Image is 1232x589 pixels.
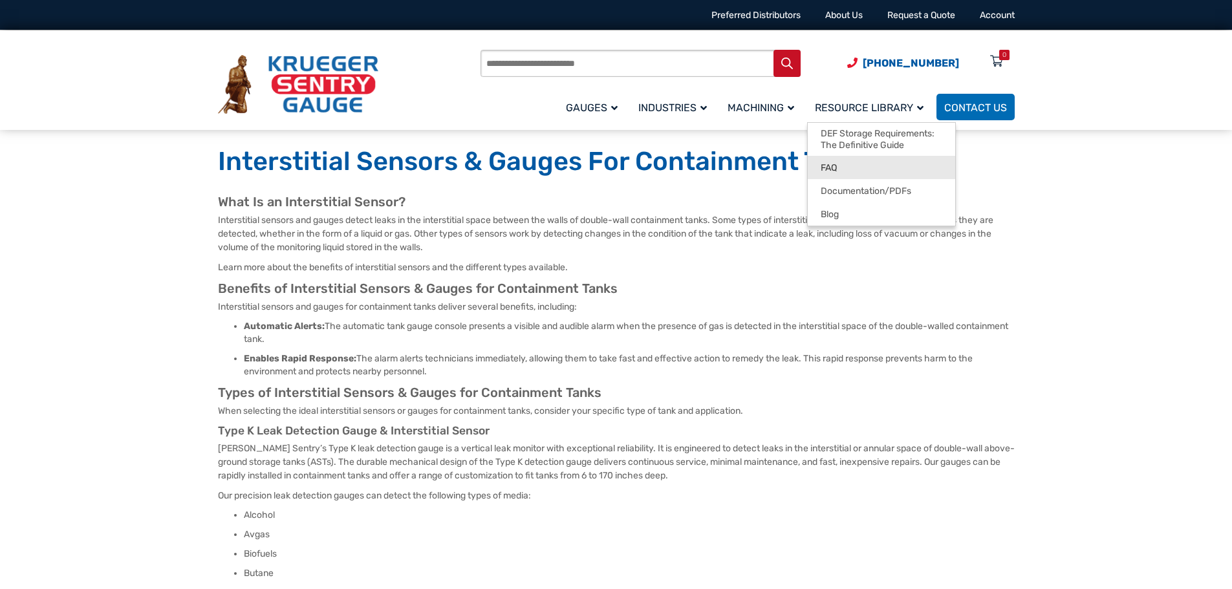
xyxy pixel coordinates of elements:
span: Gauges [566,102,618,114]
a: Phone Number (920) 434-8860 [847,55,959,71]
h2: What Is an Interstitial Sensor? [218,194,1015,210]
span: Contact Us [944,102,1007,114]
span: Resource Library [815,102,924,114]
p: Interstitial sensors and gauges for containment tanks deliver several benefits, including: [218,300,1015,314]
li: Butane [244,567,1015,580]
p: Learn more about the benefits of interstitial sensors and the different types available. [218,261,1015,274]
li: Avgas [244,528,1015,541]
li: Biofuels [244,548,1015,561]
span: Industries [638,102,707,114]
span: FAQ [821,162,837,174]
p: [PERSON_NAME] Sentry’s Type K leak detection gauge is a vertical leak monitor with exceptional re... [218,442,1015,482]
a: Gauges [558,92,631,122]
span: [PHONE_NUMBER] [863,57,959,69]
strong: Automatic Alerts: [244,321,325,332]
h3: Type K Leak Detection Gauge & Interstitial Sensor [218,424,1015,438]
a: Resource Library [807,92,936,122]
a: DEF Storage Requirements: The Definitive Guide [808,123,955,156]
img: Krueger Sentry Gauge [218,55,378,114]
p: Interstitial sensors and gauges detect leaks in the interstitial space between the walls of doubl... [218,213,1015,254]
li: The automatic tank gauge console presents a visible and audible alarm when the presence of gas is... [244,320,1015,346]
a: Account [980,10,1015,21]
a: Documentation/PDFs [808,179,955,202]
a: Machining [720,92,807,122]
span: Machining [728,102,794,114]
a: Preferred Distributors [711,10,801,21]
a: Request a Quote [887,10,955,21]
h2: Benefits of Interstitial Sensors & Gauges for Containment Tanks [218,281,1015,297]
p: When selecting the ideal interstitial sensors or gauges for containment tanks, consider your spec... [218,404,1015,418]
a: Blog [808,202,955,226]
li: Alcohol [244,509,1015,522]
a: Contact Us [936,94,1015,120]
h1: Interstitial Sensors & Gauges For Containment Tanks [218,145,1015,178]
span: Documentation/PDFs [821,186,911,197]
a: About Us [825,10,863,21]
span: DEF Storage Requirements: The Definitive Guide [821,128,942,151]
h2: Types of Interstitial Sensors & Gauges for Containment Tanks [218,385,1015,401]
strong: Enables Rapid Response: [244,353,356,364]
span: Blog [821,209,839,220]
div: 0 [1002,50,1006,60]
a: FAQ [808,156,955,179]
a: Industries [631,92,720,122]
li: The alarm alerts technicians immediately, allowing them to take fast and effective action to reme... [244,352,1015,378]
p: Our precision leak detection gauges can detect the following types of media: [218,489,1015,502]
